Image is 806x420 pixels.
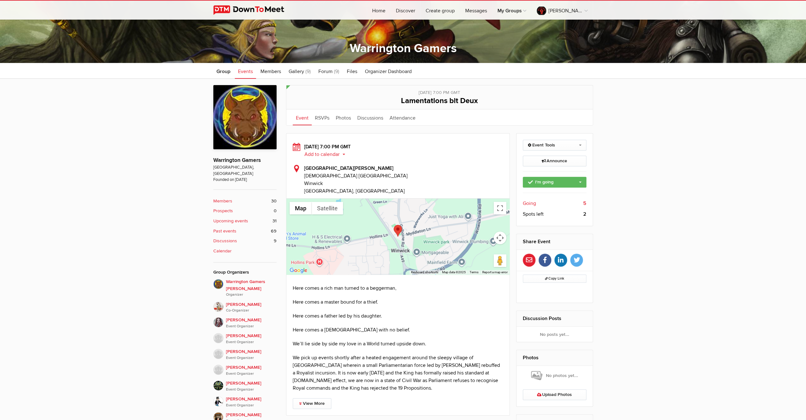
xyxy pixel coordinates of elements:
span: [PERSON_NAME] [226,380,277,392]
span: 30 [271,198,277,205]
img: Kate H [213,317,223,327]
button: Toggle fullscreen view [494,202,506,214]
span: 31 [272,218,277,225]
a: [PERSON_NAME]Event Organizer [213,345,277,361]
span: [PERSON_NAME] [226,332,277,345]
a: Create group [421,1,460,20]
a: [PERSON_NAME] is to blame. [532,1,593,20]
a: Photos [523,355,539,361]
b: Calendar [213,248,232,255]
p: Here comes a rich man turned to a beggerman, [293,284,503,292]
span: Winwick [304,180,503,187]
b: Past events [213,228,236,235]
a: I'm going [523,177,586,188]
a: Prospects 0 [213,207,277,214]
a: Organizer Dashboard [362,63,415,79]
a: Upload Photos [523,389,586,400]
img: Google [288,266,309,275]
img: Tex Nicholls [213,349,223,359]
span: (9) [334,68,339,75]
span: 0 [274,207,277,214]
b: Discussions [213,238,237,244]
a: [PERSON_NAME]Event Organizer [213,329,277,345]
a: Announce [523,156,586,166]
a: [PERSON_NAME]Event Organizer [213,313,277,329]
span: [GEOGRAPHIC_DATA], [GEOGRAPHIC_DATA] [213,164,277,177]
span: Members [260,68,281,75]
span: Lamentations bit Deux [401,96,478,105]
button: Keyboard shortcuts [411,270,438,275]
i: Event Organizer [226,339,277,345]
i: Co-Organizer [226,308,277,313]
span: Files [347,68,357,75]
a: Discussions [354,109,386,125]
a: Attendance [386,109,419,125]
button: Map camera controls [494,232,506,244]
a: View More [293,398,331,409]
span: Warrington Gamers [PERSON_NAME] [226,278,277,298]
p: We pick up events shortly after a heated engagement around the sleepy village of [GEOGRAPHIC_DATA... [293,354,503,392]
a: Warrington Gamers [213,157,261,164]
a: Warrington Gamers [PERSON_NAME]Organizer [213,279,277,298]
span: Announce [542,158,567,164]
img: Malcolm [213,302,223,312]
span: [PERSON_NAME] [226,364,277,377]
a: Events [235,63,256,79]
img: Warrington Gamers [213,85,277,150]
div: Group Organizers [213,269,277,276]
a: Discover [391,1,420,20]
a: Forum (9) [315,63,342,79]
button: Add to calendar [304,151,350,157]
span: Map data ©2025 [442,270,466,274]
b: 5 [583,200,586,207]
p: Here comes a father led by his daughter. [293,312,503,320]
i: Event Organizer [226,355,277,361]
span: [DEMOGRAPHIC_DATA] [GEOGRAPHIC_DATA] [304,172,503,180]
a: RSVPs [312,109,333,125]
span: 69 [271,228,277,235]
span: [GEOGRAPHIC_DATA], [GEOGRAPHIC_DATA] [304,188,405,194]
a: Past events 69 [213,228,277,235]
a: Discussions 9 [213,238,277,244]
span: Copy Link [545,276,564,281]
span: (9) [305,68,311,75]
span: Forum [318,68,333,75]
a: Warrington Gamers [350,41,457,56]
i: Event Organizer [226,324,277,329]
span: [PERSON_NAME] [226,301,277,314]
i: Event Organizer [226,387,277,392]
img: Carl D [213,396,223,406]
a: My Groups [492,1,531,20]
a: Event [293,109,312,125]
a: Group [213,63,234,79]
b: Upcoming events [213,218,248,225]
span: 9 [274,238,277,244]
a: Calendar [213,248,277,255]
div: No posts yet... [516,327,593,342]
b: Prospects [213,207,233,214]
a: Home [367,1,391,20]
img: Geordie Sean [213,365,223,375]
a: Photos [333,109,354,125]
span: Events [238,68,253,75]
i: Organizer [226,292,277,298]
img: Warrington Gamers Dave [213,279,223,289]
b: Members [213,198,232,205]
a: Open this area in Google Maps (opens a new window) [288,266,309,275]
a: [PERSON_NAME]Event Organizer [213,377,277,392]
button: Show satellite imagery [312,202,343,214]
a: [PERSON_NAME]Event Organizer [213,361,277,377]
p: Here comes a [DEMOGRAPHIC_DATA] with no belief. [293,326,503,334]
span: Group [216,68,230,75]
span: Going [523,200,536,207]
div: [DATE] 7:00 PM GMT [293,85,586,96]
button: Show street map [290,202,312,214]
button: Drag Pegman onto the map to open Street View [494,254,506,267]
a: Files [344,63,360,79]
p: Here comes a master bound for a thief. [293,298,503,306]
a: Event Tools [523,140,586,151]
a: Upcoming events 31 [213,218,277,225]
p: We’ll lie side by side my love in a World turned upside down. [293,340,503,348]
i: Event Organizer [226,403,277,408]
b: 2 [583,210,586,218]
